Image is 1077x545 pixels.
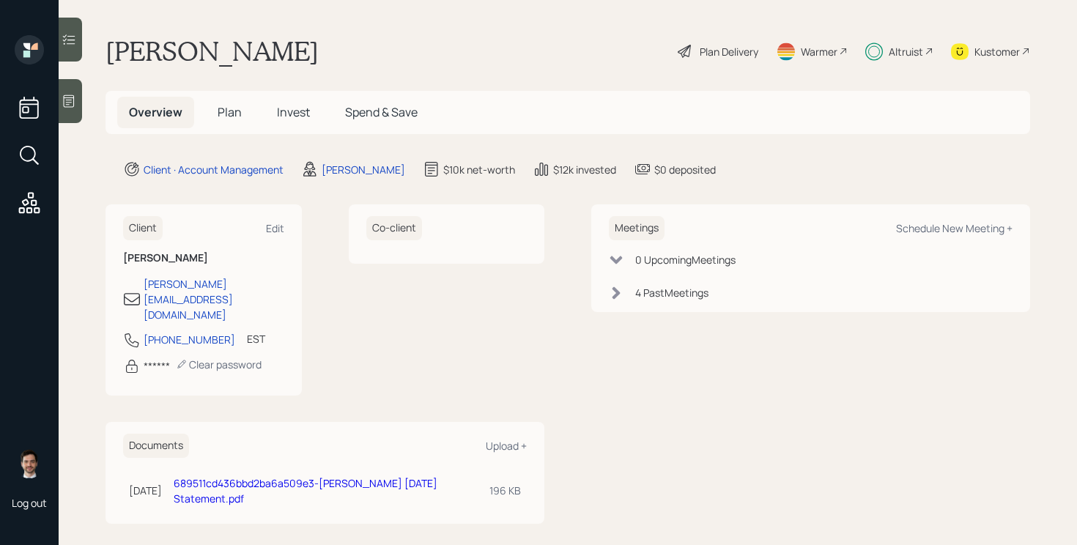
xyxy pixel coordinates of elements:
div: [PERSON_NAME][EMAIL_ADDRESS][DOMAIN_NAME] [144,276,284,322]
div: $10k net-worth [443,162,515,177]
span: Overview [129,104,182,120]
h6: Co-client [366,216,422,240]
div: Log out [12,496,47,510]
div: [PHONE_NUMBER] [144,332,235,347]
div: Schedule New Meeting + [896,221,1013,235]
div: Plan Delivery [700,44,758,59]
div: EST [247,331,265,346]
div: Warmer [801,44,837,59]
div: $0 deposited [654,162,716,177]
span: Plan [218,104,242,120]
div: Kustomer [974,44,1020,59]
div: Edit [266,221,284,235]
div: 4 Past Meeting s [635,285,708,300]
div: Altruist [889,44,923,59]
h6: [PERSON_NAME] [123,252,284,264]
div: 0 Upcoming Meeting s [635,252,736,267]
div: Upload + [486,439,527,453]
div: [PERSON_NAME] [322,162,405,177]
h1: [PERSON_NAME] [106,35,319,67]
div: $12k invested [553,162,616,177]
span: Spend & Save [345,104,418,120]
span: Invest [277,104,310,120]
h6: Meetings [609,216,665,240]
div: Client · Account Management [144,162,284,177]
div: [DATE] [129,483,162,498]
div: 196 KB [489,483,521,498]
div: Clear password [176,357,262,371]
h6: Documents [123,434,189,458]
h6: Client [123,216,163,240]
img: jonah-coleman-headshot.png [15,449,44,478]
a: 689511cd436bbd2ba6a509e3-[PERSON_NAME] [DATE] Statement.pdf [174,476,437,505]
